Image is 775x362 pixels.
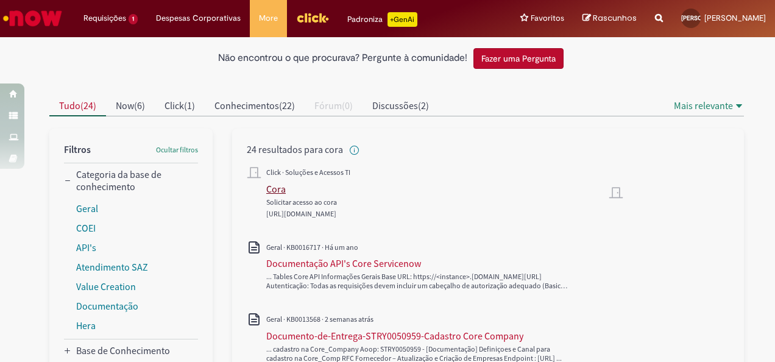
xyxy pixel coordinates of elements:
img: click_logo_yellow_360x200.png [296,9,329,27]
h2: Não encontrou o que procurava? Pergunte à comunidade! [218,53,467,64]
span: [PERSON_NAME] [681,14,729,22]
span: Requisições [83,12,126,24]
span: 1 [129,14,138,24]
span: [PERSON_NAME] [704,13,766,23]
div: Padroniza [347,12,417,27]
span: Despesas Corporativas [156,12,241,24]
button: Fazer uma Pergunta [473,48,564,69]
span: Rascunhos [593,12,637,24]
span: More [259,12,278,24]
span: Favoritos [531,12,564,24]
img: ServiceNow [1,6,64,30]
a: Rascunhos [582,13,637,24]
p: +GenAi [387,12,417,27]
